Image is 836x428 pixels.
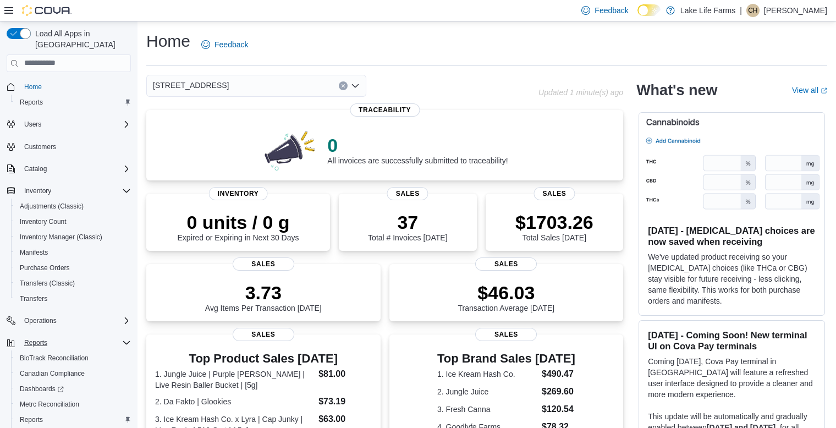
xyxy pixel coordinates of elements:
button: Manifests [11,245,135,260]
span: Inventory [20,184,131,197]
span: Load All Apps in [GEOGRAPHIC_DATA] [31,28,131,50]
span: Feedback [595,5,628,16]
h3: [DATE] - [MEDICAL_DATA] choices are now saved when receiving [648,225,816,247]
div: Total # Invoices [DATE] [368,211,447,242]
h2: What's new [636,81,717,99]
dd: $269.60 [542,385,575,398]
span: BioTrack Reconciliation [15,352,131,365]
dt: 1. Ice Kream Hash Co. [437,369,537,380]
span: Transfers [15,292,131,305]
span: Inventory Count [20,217,67,226]
button: Adjustments (Classic) [11,199,135,214]
span: Transfers (Classic) [20,279,75,288]
dt: 2. Da Fakto | Glookies [155,396,314,407]
span: Sales [233,257,294,271]
span: Manifests [15,246,131,259]
h3: Top Brand Sales [DATE] [437,352,575,365]
a: Inventory Count [15,215,71,228]
span: Transfers (Classic) [15,277,131,290]
h3: Top Product Sales [DATE] [155,352,372,365]
p: $46.03 [458,282,555,304]
span: Reports [15,96,131,109]
span: Inventory Count [15,215,131,228]
span: Manifests [20,248,48,257]
span: Operations [24,316,57,325]
span: Reports [20,415,43,424]
p: 0 [327,134,508,156]
span: Sales [533,187,575,200]
button: Reports [11,95,135,110]
button: Reports [2,335,135,350]
a: Inventory Manager (Classic) [15,231,107,244]
img: Cova [22,5,71,16]
a: Customers [20,140,61,153]
a: Manifests [15,246,52,259]
p: | [740,4,742,17]
button: BioTrack Reconciliation [11,350,135,366]
span: Sales [475,328,537,341]
dd: $73.19 [318,395,371,408]
span: Inventory [24,186,51,195]
span: CH [748,4,757,17]
span: Adjustments (Classic) [15,200,131,213]
button: Transfers (Classic) [11,276,135,291]
span: Reports [15,413,131,426]
a: Metrc Reconciliation [15,398,84,411]
a: Dashboards [11,381,135,397]
a: View allExternal link [792,86,827,95]
div: Transaction Average [DATE] [458,282,555,312]
span: Canadian Compliance [20,369,85,378]
button: Open list of options [351,81,360,90]
span: Metrc Reconciliation [20,400,79,409]
span: Transfers [20,294,47,303]
button: Reports [11,412,135,427]
span: Customers [24,142,56,151]
span: Operations [20,314,131,327]
a: BioTrack Reconciliation [15,352,93,365]
span: Home [20,80,131,94]
a: Purchase Orders [15,261,74,275]
p: [PERSON_NAME] [764,4,827,17]
a: Transfers (Classic) [15,277,79,290]
span: Feedback [215,39,248,50]
svg: External link [821,87,827,94]
input: Dark Mode [637,4,661,16]
button: Inventory [2,183,135,199]
p: $1703.26 [515,211,593,233]
button: Transfers [11,291,135,306]
p: 37 [368,211,447,233]
span: Catalog [24,164,47,173]
p: We've updated product receiving so your [MEDICAL_DATA] choices (like THCa or CBG) stay visible fo... [648,251,816,306]
div: Expired or Expiring in Next 30 Days [178,211,299,242]
h1: Home [146,30,190,52]
button: Operations [2,313,135,328]
span: Adjustments (Classic) [20,202,84,211]
span: Purchase Orders [20,264,70,272]
a: Canadian Compliance [15,367,89,380]
span: Users [20,118,131,131]
a: Home [20,80,46,94]
dd: $490.47 [542,367,575,381]
span: Dashboards [20,385,64,393]
img: 0 [262,128,319,172]
p: Lake Life Farms [680,4,735,17]
span: Reports [24,338,47,347]
a: Feedback [197,34,252,56]
span: Users [24,120,41,129]
button: Users [20,118,46,131]
dt: 1. Jungle Juice | Purple [PERSON_NAME] | Live Resin Baller Bucket | [5g] [155,369,314,391]
button: Operations [20,314,61,327]
button: Metrc Reconciliation [11,397,135,412]
button: Purchase Orders [11,260,135,276]
span: Sales [475,257,537,271]
button: Catalog [2,161,135,177]
span: Inventory [209,187,268,200]
button: Catalog [20,162,51,175]
div: Avg Items Per Transaction [DATE] [205,282,322,312]
button: Inventory Manager (Classic) [11,229,135,245]
p: Updated 1 minute(s) ago [538,88,623,97]
span: Canadian Compliance [15,367,131,380]
span: Inventory Manager (Classic) [15,231,131,244]
dd: $63.00 [318,413,371,426]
